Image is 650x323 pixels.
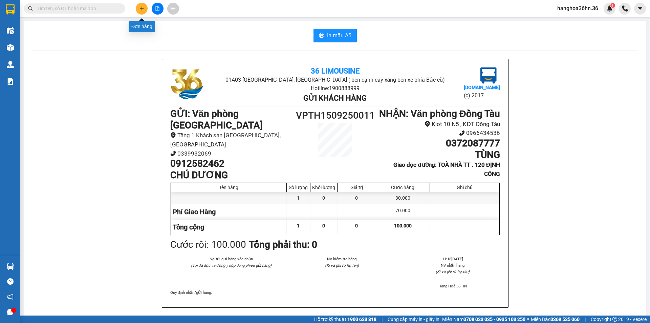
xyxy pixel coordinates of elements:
[634,3,646,15] button: caret-down
[406,262,500,268] li: NV nhận hàng
[313,29,357,42] button: printerIn mẫu A5
[310,192,338,204] div: 0
[376,149,500,161] h1: TÙNG
[436,269,470,274] i: (Kí và ghi rõ họ tên)
[8,8,42,42] img: logo.jpg
[170,108,263,131] b: GỬI : Văn phòng [GEOGRAPHIC_DATA]
[314,316,376,323] span: Hỗ trợ kỹ thuật:
[71,8,120,16] b: 36 Limousine
[388,316,440,323] span: Cung cấp máy in - giấy in:
[7,309,14,315] span: message
[552,4,604,13] span: hanghoa36hn.36
[393,161,500,177] b: Giao dọc đường: TOÀ NHÀ TT . 120 ĐỊNH CÔNG
[136,3,148,15] button: plus
[288,185,308,190] div: Số lượng
[338,192,376,204] div: 0
[459,130,465,136] span: phone
[327,31,351,40] span: In mẫu A5
[170,67,204,101] img: logo.jpg
[325,263,359,268] i: (Kí và ghi rõ họ tên)
[295,256,389,262] li: NV kiểm tra hàng
[406,283,500,289] li: Hàng Hoá 36 HN
[173,185,285,190] div: Tên hàng
[171,204,287,220] div: Phí Giao Hàng
[37,5,117,12] input: Tìm tên, số ĐT hoặc mã đơn
[303,94,367,102] b: Gửi khách hàng
[170,149,294,158] li: 0339932069
[527,318,529,321] span: ⚪️
[173,223,204,231] span: Tổng cộng
[28,6,33,11] span: search
[319,33,324,39] span: printer
[170,132,176,138] span: environment
[7,61,14,68] img: warehouse-icon
[155,6,160,11] span: file-add
[170,131,294,149] li: Tầng 1 Khách sạn [GEOGRAPHIC_DATA], [GEOGRAPHIC_DATA]
[7,78,14,85] img: solution-icon
[170,150,176,156] span: phone
[184,256,278,262] li: Người gửi hàng xác nhận
[7,44,14,51] img: warehouse-icon
[610,3,615,8] sup: 1
[607,5,613,12] img: icon-new-feature
[379,108,500,119] b: NHẬN : Văn phòng Đồng Tàu
[170,158,294,169] h1: 0912582462
[376,128,500,138] li: 0966434536
[376,120,500,129] li: Kiot 10 N5 , KĐT Đồng Tàu
[191,263,272,268] i: (Tôi đã đọc và đồng ý nộp dung phiếu gửi hàng)
[376,204,430,220] div: 70.000
[7,294,14,300] span: notification
[152,3,164,15] button: file-add
[287,192,310,204] div: 1
[167,3,179,15] button: aim
[339,185,374,190] div: Giá trị
[376,192,430,204] div: 30.000
[425,121,430,127] span: environment
[7,278,14,285] span: question-circle
[406,256,500,262] li: 11:18[DATE]
[170,237,246,252] div: Cước rồi : 100.000
[322,223,325,228] span: 0
[7,27,14,34] img: warehouse-icon
[378,185,428,190] div: Cước hàng
[170,169,294,181] h1: CHÚ DƯƠNG
[294,108,376,123] h1: VPTH1509250011
[129,21,155,32] div: Đơn hàng
[622,5,628,12] img: phone-icon
[249,239,317,250] b: Tổng phải thu: 0
[382,316,383,323] span: |
[355,223,358,228] span: 0
[311,67,360,75] b: 36 Limousine
[38,42,154,51] li: Hotline: 1900888999
[464,91,500,100] li: (c) 2017
[464,85,500,90] b: [DOMAIN_NAME]
[531,316,580,323] span: Miền Bắc
[612,317,617,322] span: copyright
[38,17,154,42] li: 01A03 [GEOGRAPHIC_DATA], [GEOGRAPHIC_DATA] ( bên cạnh cây xăng bến xe phía Bắc cũ)
[611,3,614,8] span: 1
[550,317,580,322] strong: 0369 525 060
[480,67,497,84] img: logo.jpg
[376,138,500,149] h1: 0372087777
[394,223,412,228] span: 100.000
[297,223,300,228] span: 1
[171,6,175,11] span: aim
[225,76,445,84] li: 01A03 [GEOGRAPHIC_DATA], [GEOGRAPHIC_DATA] ( bên cạnh cây xăng bến xe phía Bắc cũ)
[139,6,144,11] span: plus
[442,316,525,323] span: Miền Nam
[463,317,525,322] strong: 0708 023 035 - 0935 103 250
[637,5,643,12] span: caret-down
[347,317,376,322] strong: 1900 633 818
[432,185,498,190] div: Ghi chú
[312,185,335,190] div: Khối lượng
[7,263,14,270] img: warehouse-icon
[585,316,586,323] span: |
[170,289,500,296] div: Quy định nhận/gửi hàng :
[6,4,15,15] img: logo-vxr
[225,84,445,93] li: Hotline: 1900888999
